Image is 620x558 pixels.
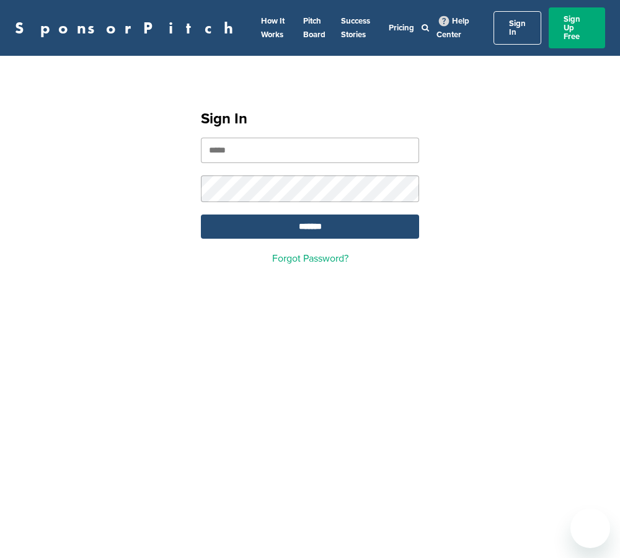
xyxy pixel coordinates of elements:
a: Forgot Password? [272,252,348,265]
a: Success Stories [341,16,370,40]
a: Sign In [494,11,541,45]
h1: Sign In [201,108,419,130]
a: How It Works [261,16,285,40]
a: Sign Up Free [549,7,605,48]
a: Help Center [436,14,469,42]
a: Pitch Board [303,16,325,40]
a: Pricing [389,23,414,33]
a: SponsorPitch [15,20,241,36]
iframe: Button to launch messaging window [570,508,610,548]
